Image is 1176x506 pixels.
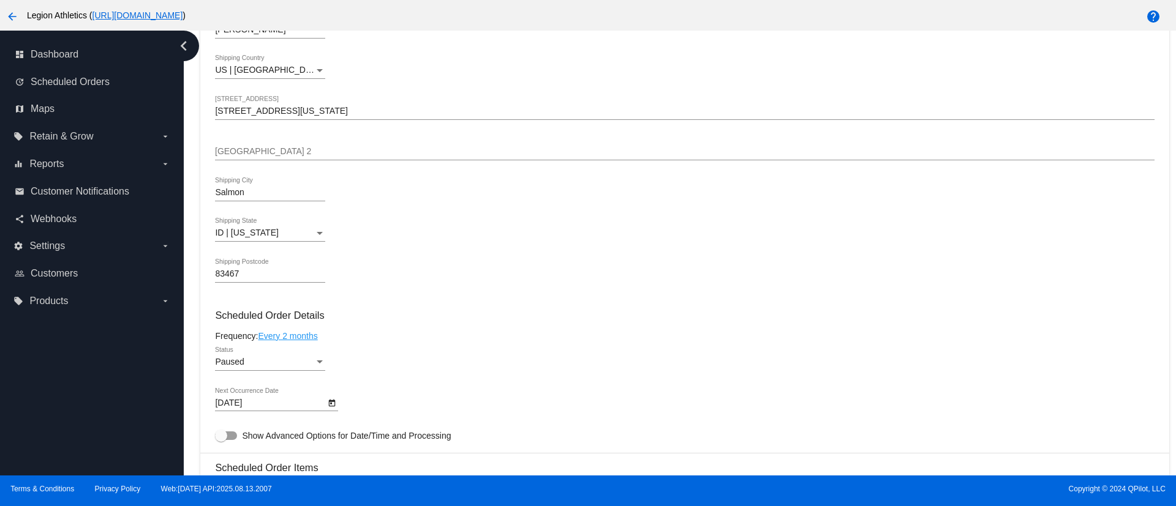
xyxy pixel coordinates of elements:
button: Open calendar [325,396,338,409]
mat-select: Shipping State [215,228,325,238]
input: Shipping Street 2 [215,147,1154,157]
span: ID | [US_STATE] [215,228,278,237]
input: Shipping Postcode [215,269,325,279]
span: Customer Notifications [31,186,129,197]
span: Scheduled Orders [31,76,110,87]
mat-icon: help [1146,9,1161,24]
i: share [15,214,24,224]
a: Web:[DATE] API:2025.08.13.2007 [161,485,272,493]
i: arrow_drop_down [160,296,170,306]
span: Webhooks [31,214,77,225]
mat-select: Status [215,357,325,367]
span: Dashboard [31,49,78,60]
i: arrow_drop_down [160,132,170,141]
i: map [15,104,24,114]
a: [URL][DOMAIN_NAME] [92,10,183,20]
i: local_offer [13,132,23,141]
a: Privacy Policy [95,485,141,493]
i: local_offer [13,296,23,306]
span: US | [GEOGRAPHIC_DATA] [215,65,323,75]
a: update Scheduled Orders [15,72,170,92]
a: Terms & Conditions [10,485,74,493]
span: Products [29,296,68,307]
a: map Maps [15,99,170,119]
i: arrow_drop_down [160,241,170,251]
span: Legion Athletics ( ) [27,10,186,20]
h3: Scheduled Order Details [215,310,1154,321]
span: Customers [31,268,78,279]
mat-icon: arrow_back [5,9,20,24]
mat-select: Shipping Country [215,65,325,75]
i: email [15,187,24,196]
a: email Customer Notifications [15,182,170,201]
a: share Webhooks [15,209,170,229]
a: people_outline Customers [15,264,170,283]
i: dashboard [15,50,24,59]
input: Next Occurrence Date [215,398,325,408]
input: Shipping City [215,188,325,198]
i: chevron_left [174,36,194,56]
span: Settings [29,240,65,251]
i: settings [13,241,23,251]
i: equalizer [13,159,23,169]
span: Copyright © 2024 QPilot, LLC [598,485,1166,493]
i: arrow_drop_down [160,159,170,169]
span: Maps [31,103,55,114]
span: Retain & Grow [29,131,93,142]
span: Show Advanced Options for Date/Time and Processing [242,430,451,442]
input: Shipping Street 1 [215,106,1154,116]
h3: Scheduled Order Items [215,453,1154,474]
a: dashboard Dashboard [15,45,170,64]
div: Frequency: [215,331,1154,341]
i: people_outline [15,269,24,278]
span: Paused [215,357,244,366]
a: Every 2 months [258,331,317,341]
span: Reports [29,158,64,169]
i: update [15,77,24,87]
